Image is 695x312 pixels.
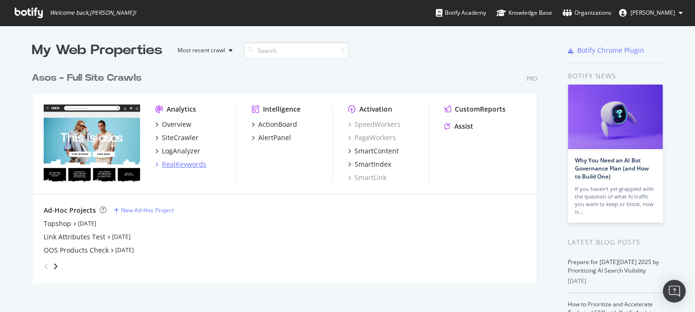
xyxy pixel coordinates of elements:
a: Asos - Full Site Crawls [32,71,145,85]
a: SmartLink [348,173,386,182]
a: Assist [444,122,473,131]
a: ActionBoard [252,120,297,129]
div: Asos - Full Site Crawls [32,71,141,85]
a: PageWorkers [348,133,396,142]
div: ActionBoard [258,120,297,129]
a: Link Attributes Test [44,232,105,242]
div: SmartIndex [355,160,391,169]
div: angle-left [40,259,52,274]
a: Prepare for [DATE][DATE] 2025 by Prioritizing AI Search Visibility [568,258,659,274]
div: CustomReports [455,104,506,114]
a: [DATE] [115,246,134,254]
div: Most recent crawl [178,47,225,53]
div: grid [32,60,545,283]
div: Botify news [568,71,663,81]
div: Botify Chrome Plugin [577,46,644,55]
a: [DATE] [78,219,96,227]
div: SmartContent [355,146,399,156]
div: Analytics [167,104,196,114]
a: OOS Products Check [44,246,109,255]
img: www.asos.com [44,104,140,181]
div: My Web Properties [32,41,162,60]
div: LogAnalyzer [162,146,200,156]
div: Organizations [563,8,611,18]
button: Most recent crawl [170,43,236,58]
a: [DATE] [112,233,131,241]
div: Latest Blog Posts [568,237,663,247]
div: Intelligence [263,104,301,114]
div: New Ad-Hoc Project [121,206,174,214]
a: SiteCrawler [155,133,198,142]
div: Ad-Hoc Projects [44,206,96,215]
div: Botify Academy [436,8,486,18]
button: [PERSON_NAME] [611,5,690,20]
a: Why You Need an AI Bot Governance Plan (and How to Build One) [575,156,649,180]
a: SmartIndex [348,160,391,169]
a: SmartContent [348,146,399,156]
a: Botify Chrome Plugin [568,46,644,55]
a: Overview [155,120,191,129]
input: Search [244,42,348,59]
div: SiteCrawler [162,133,198,142]
div: Activation [359,104,392,114]
div: Knowledge Base [497,8,552,18]
a: RealKeywords [155,160,207,169]
div: Assist [454,122,473,131]
div: Open Intercom Messenger [663,280,686,303]
div: RealKeywords [162,160,207,169]
div: [DATE] [568,277,663,285]
div: AlertPanel [258,133,291,142]
div: If you haven’t yet grappled with the question of what AI traffic you want to keep or block, now is… [575,185,656,216]
a: New Ad-Hoc Project [114,206,174,214]
div: Overview [162,120,191,129]
a: LogAnalyzer [155,146,200,156]
span: Welcome back, [PERSON_NAME] ! [50,9,136,17]
a: AlertPanel [252,133,291,142]
span: Richard Lawther [630,9,675,17]
div: Pro [526,75,537,83]
a: SpeedWorkers [348,120,401,129]
img: Why You Need an AI Bot Governance Plan (and How to Build One) [568,85,663,149]
div: angle-right [52,262,59,271]
a: CustomReports [444,104,506,114]
a: Topshop [44,219,71,228]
